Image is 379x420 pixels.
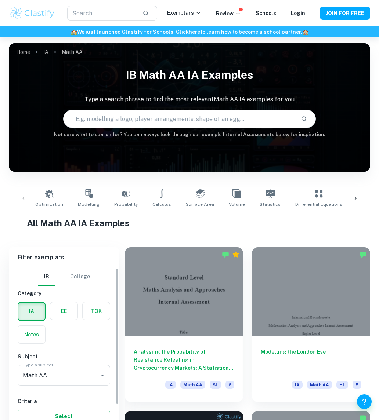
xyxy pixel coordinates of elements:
[320,7,370,20] button: JOIN FOR FREE
[125,247,243,402] a: Analysing the Probability of Resistance Retesting in Cryptocurrency Markets: A Statistical Approa...
[97,370,108,380] button: Open
[9,95,370,104] p: Type a search phrase to find the most relevant Math AA IA examples for you
[298,113,310,125] button: Search
[83,302,110,320] button: TOK
[359,251,367,258] img: Marked
[9,64,370,86] h1: IB Math AA IA examples
[302,29,308,35] span: 🏫
[23,362,53,368] label: Type a subject
[50,302,77,320] button: EE
[35,201,63,208] span: Optimization
[295,201,342,208] span: Differential Equations
[27,216,352,230] h1: All Math AA IA Examples
[167,9,201,17] p: Exemplars
[261,348,361,372] h6: Modelling the London Eye
[210,381,221,389] span: SL
[222,251,229,258] img: Marked
[71,29,77,35] span: 🏫
[18,353,110,361] h6: Subject
[9,6,55,21] img: Clastify logo
[38,268,90,286] div: Filter type choice
[291,10,305,16] a: Login
[232,251,239,258] div: Premium
[78,201,100,208] span: Modelling
[70,268,90,286] button: College
[252,247,370,402] a: Modelling the London EyeIAMath AAHL5
[353,381,361,389] span: 5
[256,10,276,16] a: Schools
[18,326,45,343] button: Notes
[225,381,234,389] span: 6
[18,397,110,405] h6: Criteria
[336,381,348,389] span: HL
[18,303,45,320] button: IA
[152,201,171,208] span: Calculus
[38,268,55,286] button: IB
[229,201,245,208] span: Volume
[189,29,200,35] a: here
[292,381,303,389] span: IA
[134,348,234,372] h6: Analysing the Probability of Resistance Retesting in Cryptocurrency Markets: A Statistical Approa...
[186,201,214,208] span: Surface Area
[67,6,137,21] input: Search...
[165,381,176,389] span: IA
[9,131,370,138] h6: Not sure what to search for? You can always look through our example Internal Assessments below f...
[62,48,83,56] p: Math AA
[64,109,295,129] input: E.g. modelling a logo, player arrangements, shape of an egg...
[216,10,241,18] p: Review
[1,28,378,36] h6: We just launched Clastify for Schools. Click to learn how to become a school partner.
[307,381,332,389] span: Math AA
[180,381,205,389] span: Math AA
[357,394,372,409] button: Help and Feedback
[43,47,48,57] a: IA
[114,201,138,208] span: Probability
[18,289,110,297] h6: Category
[9,247,119,268] h6: Filter exemplars
[260,201,281,208] span: Statistics
[16,47,30,57] a: Home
